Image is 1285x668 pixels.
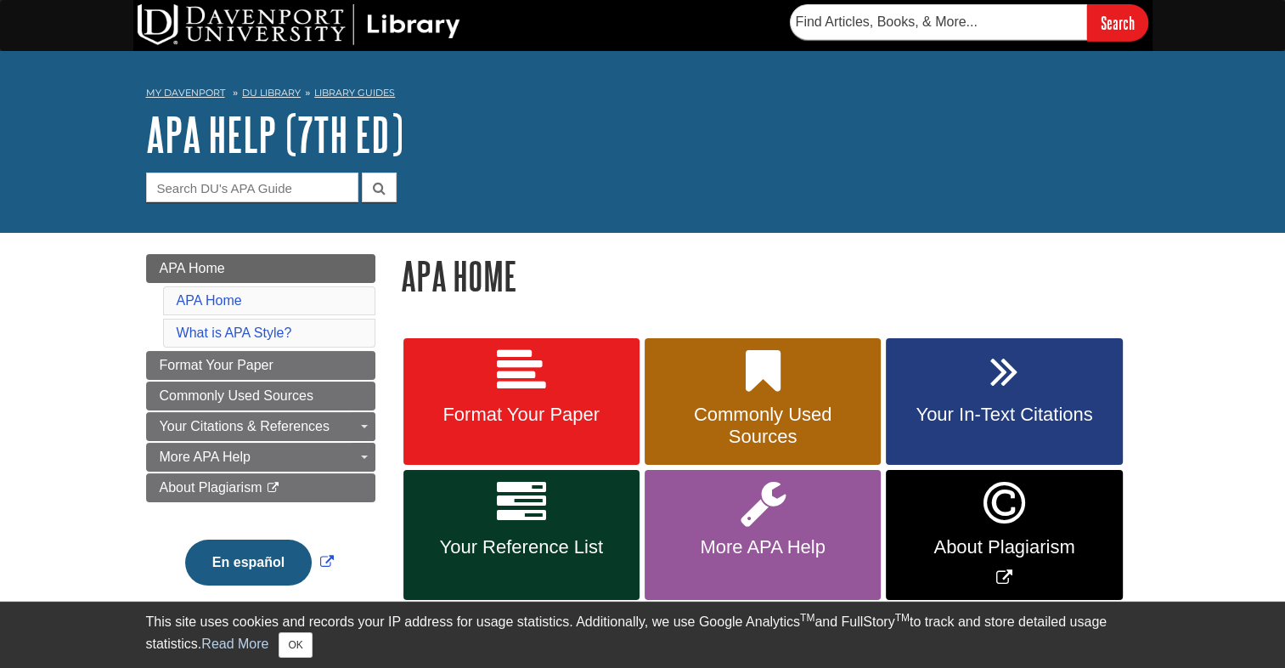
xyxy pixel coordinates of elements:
[657,404,868,448] span: Commonly Used Sources
[279,632,312,658] button: Close
[645,470,881,600] a: More APA Help
[645,338,881,466] a: Commonly Used Sources
[800,612,814,624] sup: TM
[403,470,640,600] a: Your Reference List
[146,254,375,614] div: Guide Page Menu
[886,470,1122,600] a: Link opens in new window
[146,86,225,100] a: My Davenport
[1087,4,1148,41] input: Search
[160,419,330,433] span: Your Citations & References
[160,450,251,464] span: More APA Help
[181,555,338,569] a: Link opens in new window
[146,443,375,472] a: More APA Help
[899,404,1109,426] span: Your In-Text Citations
[242,87,301,99] a: DU Library
[790,4,1087,40] input: Find Articles, Books, & More...
[146,254,375,283] a: APA Home
[886,338,1122,466] a: Your In-Text Citations
[177,293,242,308] a: APA Home
[899,536,1109,558] span: About Plagiarism
[160,480,262,495] span: About Plagiarism
[177,326,292,340] a: What is APA Style?
[146,351,375,380] a: Format Your Paper
[146,473,375,502] a: About Plagiarism
[146,412,375,441] a: Your Citations & References
[146,612,1140,658] div: This site uses cookies and records your IP address for usage statistics. Additionally, we use Goo...
[403,338,640,466] a: Format Your Paper
[146,82,1140,109] nav: breadcrumb
[160,261,225,275] span: APA Home
[201,637,268,651] a: Read More
[314,87,395,99] a: Library Guides
[185,540,312,586] button: En español
[401,254,1140,297] h1: APA Home
[416,536,627,558] span: Your Reference List
[266,483,280,494] i: This link opens in a new window
[146,382,375,410] a: Commonly Used Sources
[657,536,868,558] span: More APA Help
[416,404,627,426] span: Format Your Paper
[146,173,358,202] input: Search DU's APA Guide
[895,612,910,624] sup: TM
[160,358,273,372] span: Format Your Paper
[160,388,313,403] span: Commonly Used Sources
[146,108,403,161] a: APA Help (7th Ed)
[790,4,1148,41] form: Searches DU Library's articles, books, and more
[138,4,460,45] img: DU Library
